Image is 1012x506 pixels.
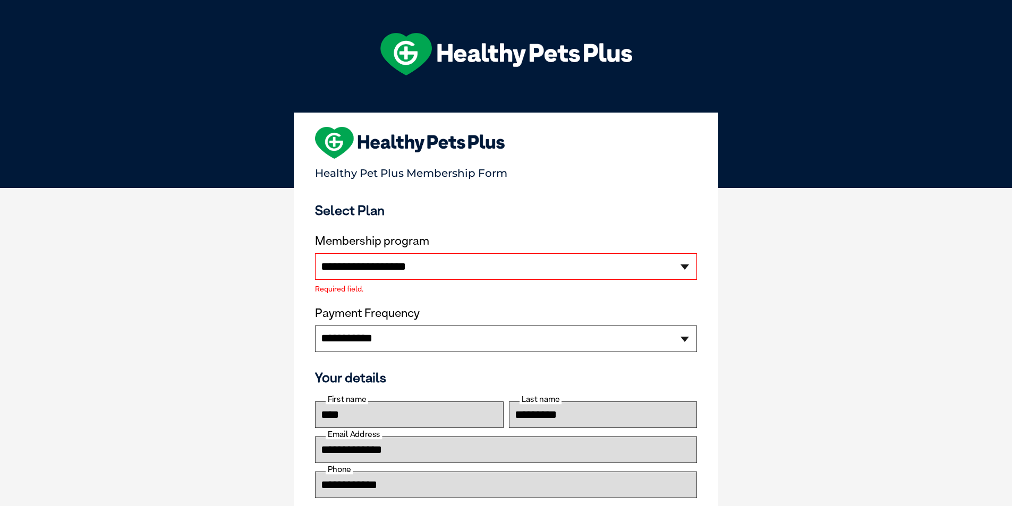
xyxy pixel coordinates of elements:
[315,285,697,293] label: Required field.
[520,394,562,404] label: Last name
[326,394,368,404] label: First name
[315,234,697,248] label: Membership program
[315,162,697,179] p: Healthy Pet Plus Membership Form
[326,465,353,474] label: Phone
[315,127,505,159] img: heart-shape-hpp-logo-large.png
[315,370,697,385] h3: Your details
[326,430,382,439] label: Email Address
[315,306,420,320] label: Payment Frequency
[315,202,697,218] h3: Select Plan
[380,33,632,75] img: hpp-logo-landscape-green-white.png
